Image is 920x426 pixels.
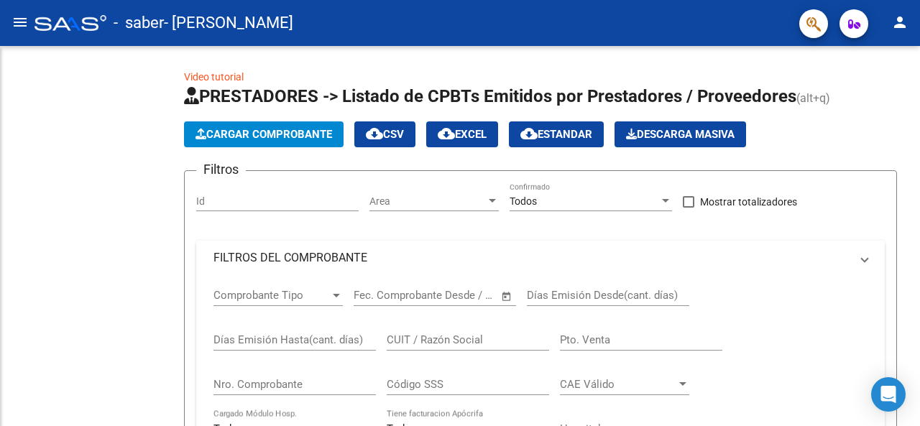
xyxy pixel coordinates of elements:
[626,128,735,141] span: Descarga Masiva
[11,14,29,31] mat-icon: menu
[520,128,592,141] span: Estandar
[560,378,676,391] span: CAE Válido
[509,121,604,147] button: Estandar
[213,250,850,266] mat-panel-title: FILTROS DEL COMPROBANTE
[354,289,412,302] input: Fecha inicio
[891,14,908,31] mat-icon: person
[164,7,293,39] span: - [PERSON_NAME]
[114,7,164,39] span: - saber
[510,195,537,207] span: Todos
[196,241,885,275] mat-expansion-panel-header: FILTROS DEL COMPROBANTE
[184,86,796,106] span: PRESTADORES -> Listado de CPBTs Emitidos por Prestadores / Proveedores
[354,121,415,147] button: CSV
[871,377,906,412] div: Open Intercom Messenger
[796,91,830,105] span: (alt+q)
[438,128,487,141] span: EXCEL
[184,71,244,83] a: Video tutorial
[426,121,498,147] button: EXCEL
[366,128,404,141] span: CSV
[615,121,746,147] button: Descarga Masiva
[366,125,383,142] mat-icon: cloud_download
[213,289,330,302] span: Comprobante Tipo
[196,159,246,180] h3: Filtros
[184,121,344,147] button: Cargar Comprobante
[700,193,797,210] span: Mostrar totalizadores
[195,128,332,141] span: Cargar Comprobante
[615,121,746,147] app-download-masive: Descarga masiva de comprobantes (adjuntos)
[425,289,494,302] input: Fecha fin
[369,195,486,208] span: Area
[438,125,455,142] mat-icon: cloud_download
[499,288,515,305] button: Open calendar
[520,125,538,142] mat-icon: cloud_download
